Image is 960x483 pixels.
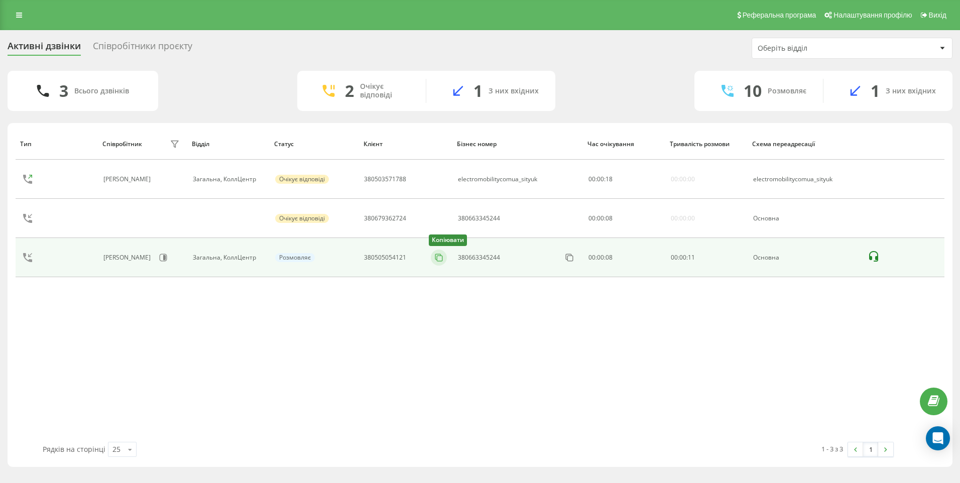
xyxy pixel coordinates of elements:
div: 00:00:08 [588,254,660,261]
div: Основна [753,254,857,261]
div: electromobilitycomua_sityuk [753,176,857,183]
div: 1 [871,81,880,100]
span: 08 [606,214,613,222]
span: 18 [606,175,613,183]
div: electromobilitycomua_sityuk [458,176,537,183]
div: Очікує відповіді [275,175,329,184]
div: 380505054121 [364,254,406,261]
div: Очікує відповіді [360,82,411,99]
span: 00 [671,253,678,262]
div: 380503571788 [364,176,406,183]
div: Оберіть відділ [758,44,878,53]
div: Основна [753,215,857,222]
div: Бізнес номер [457,141,578,148]
div: : : [588,215,613,222]
span: Реферальна програма [743,11,816,19]
div: : : [588,176,613,183]
div: Клієнт [364,141,447,148]
div: Статус [274,141,353,148]
div: 1 - 3 з 3 [821,444,843,454]
div: Час очікування [587,141,660,148]
div: Відділ [192,141,265,148]
div: Загальна, КоллЦентр [193,176,264,183]
div: [PERSON_NAME] [103,176,153,183]
div: Співробітник [102,141,142,148]
span: 11 [688,253,695,262]
span: 00 [679,253,686,262]
div: Всього дзвінків [74,87,129,95]
div: Розмовляє [275,253,315,262]
span: 00 [597,214,604,222]
span: Вихід [929,11,946,19]
div: 00:00:00 [671,176,695,183]
span: 00 [588,175,595,183]
a: 1 [863,442,878,456]
div: Розмовляє [768,87,806,95]
div: 3 [59,81,68,100]
div: Open Intercom Messenger [926,426,950,450]
div: 00:00:00 [671,215,695,222]
div: [PERSON_NAME] [103,254,153,261]
div: Схема переадресації [752,141,857,148]
span: Налаштування профілю [833,11,912,19]
span: 00 [588,214,595,222]
div: Тривалість розмови [670,141,743,148]
div: 10 [744,81,762,100]
div: : : [671,254,695,261]
div: 380663345244 [458,254,500,261]
div: Загальна, КоллЦентр [193,254,264,261]
div: 2 [345,81,354,100]
span: Рядків на сторінці [43,444,105,454]
div: З них вхідних [489,87,539,95]
div: Співробітники проєкту [93,41,192,56]
div: 1 [473,81,483,100]
div: 380663345244 [458,215,500,222]
div: Активні дзвінки [8,41,81,56]
div: 380679362724 [364,215,406,222]
span: 00 [597,175,604,183]
div: З них вхідних [886,87,936,95]
div: Тип [20,141,93,148]
div: 25 [112,444,121,454]
div: Копіювати [429,234,467,246]
div: Очікує відповіді [275,214,329,223]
